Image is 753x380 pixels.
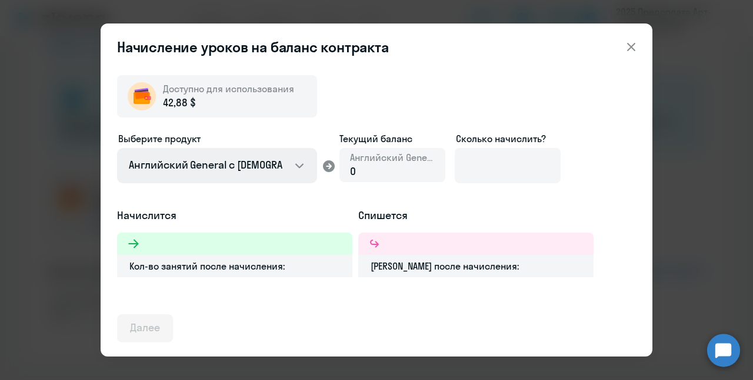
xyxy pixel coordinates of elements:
[117,208,352,223] h5: Начислится
[118,133,201,144] span: Выберите продукт
[358,255,594,277] div: [PERSON_NAME] после начисления:
[350,151,435,164] span: Английский General
[163,83,294,95] span: Доступно для использования
[117,255,352,277] div: Кол-во занятий после начисления:
[117,314,173,342] button: Далее
[101,38,652,56] header: Начисление уроков на баланс контракта
[163,95,196,110] span: 42,88 $
[358,208,594,223] h5: Спишется
[456,133,546,144] span: Сколько начислить?
[130,320,160,335] div: Далее
[350,164,356,178] span: 0
[339,132,445,146] span: Текущий баланс
[128,82,156,110] img: wallet-circle.png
